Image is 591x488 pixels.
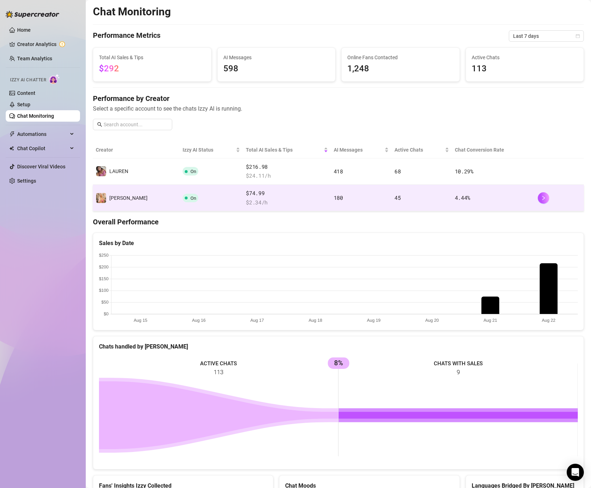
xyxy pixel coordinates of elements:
[334,194,343,201] span: 180
[567,464,584,481] div: Open Intercom Messenger
[452,142,535,158] th: Chat Conversion Rate
[17,128,68,140] span: Automations
[49,74,60,84] img: AI Chatter
[472,54,578,61] span: Active Chats
[183,146,235,154] span: Izzy AI Status
[17,143,68,154] span: Chat Copilot
[17,164,65,169] a: Discover Viral Videos
[93,30,160,42] h4: Performance Metrics
[99,63,119,73] span: $292
[99,239,578,248] div: Sales by Date
[6,11,59,18] img: logo-BBDzfeDw.svg
[455,168,473,175] span: 10.29 %
[104,121,168,128] input: Search account...
[394,194,401,201] span: 45
[9,146,14,151] img: Chat Copilot
[394,146,443,154] span: Active Chats
[472,62,578,76] span: 113
[109,195,148,201] span: [PERSON_NAME]
[246,198,328,207] span: $ 2.34 /h
[93,104,584,113] span: Select a specific account to see the chats Izzy AI is running.
[93,93,584,103] h4: Performance by Creator
[243,142,331,158] th: Total AI Sales & Tips
[99,54,205,61] span: Total AI Sales & Tips
[17,113,54,119] a: Chat Monitoring
[17,102,30,107] a: Setup
[10,77,46,83] span: Izzy AI Chatter
[96,193,106,203] img: Anthia
[93,217,584,227] h4: Overall Performance
[190,169,196,174] span: On
[334,168,343,175] span: 418
[347,62,454,76] span: 1,248
[394,168,401,175] span: 68
[17,39,74,50] a: Creator Analytics exclamation-circle
[334,146,383,154] span: AI Messages
[576,34,580,38] span: calendar
[96,166,106,176] img: ️‍LAUREN
[17,56,52,61] a: Team Analytics
[246,172,328,180] span: $ 24.11 /h
[513,31,580,41] span: Last 7 days
[93,142,180,158] th: Creator
[17,178,36,184] a: Settings
[541,195,546,200] span: right
[93,5,171,19] h2: Chat Monitoring
[246,146,322,154] span: Total AI Sales & Tips
[347,54,454,61] span: Online Fans Contacted
[17,90,35,96] a: Content
[223,62,330,76] span: 598
[331,142,392,158] th: AI Messages
[392,142,452,158] th: Active Chats
[109,168,128,174] span: ️‍LAUREN
[246,163,328,171] span: $216.98
[99,342,578,351] div: Chats handled by [PERSON_NAME]
[17,27,31,33] a: Home
[190,195,196,201] span: On
[97,122,102,127] span: search
[455,194,471,201] span: 4.44 %
[9,131,15,137] span: thunderbolt
[223,54,330,61] span: AI Messages
[246,189,328,198] span: $74.99
[180,142,243,158] th: Izzy AI Status
[538,192,549,204] button: right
